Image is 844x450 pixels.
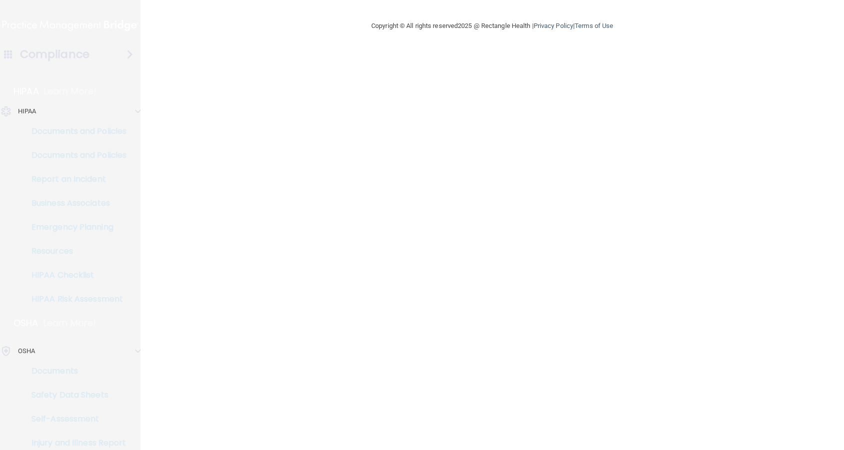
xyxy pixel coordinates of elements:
p: HIPAA [13,85,39,97]
p: Documents and Policies [6,126,143,136]
img: PMB logo [2,15,138,35]
a: Privacy Policy [534,22,573,29]
p: Emergency Planning [6,222,143,232]
p: Resources [6,246,143,256]
div: Copyright © All rights reserved 2025 @ Rectangle Health | | [310,10,675,42]
p: Self-Assessment [6,414,143,424]
p: Report an Incident [6,174,143,184]
p: Documents [6,366,143,376]
h4: Compliance [20,47,89,61]
p: OSHA [18,345,35,357]
p: HIPAA Checklist [6,270,143,280]
p: Learn More! [44,85,97,97]
p: Business Associates [6,198,143,208]
p: Documents and Policies [6,150,143,160]
p: Safety Data Sheets [6,390,143,400]
p: Injury and Illness Report [6,438,143,448]
a: Terms of Use [575,22,613,29]
p: OSHA [13,317,38,329]
p: Learn More! [43,317,96,329]
p: HIPAA Risk Assessment [6,294,143,304]
p: HIPAA [18,105,36,117]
